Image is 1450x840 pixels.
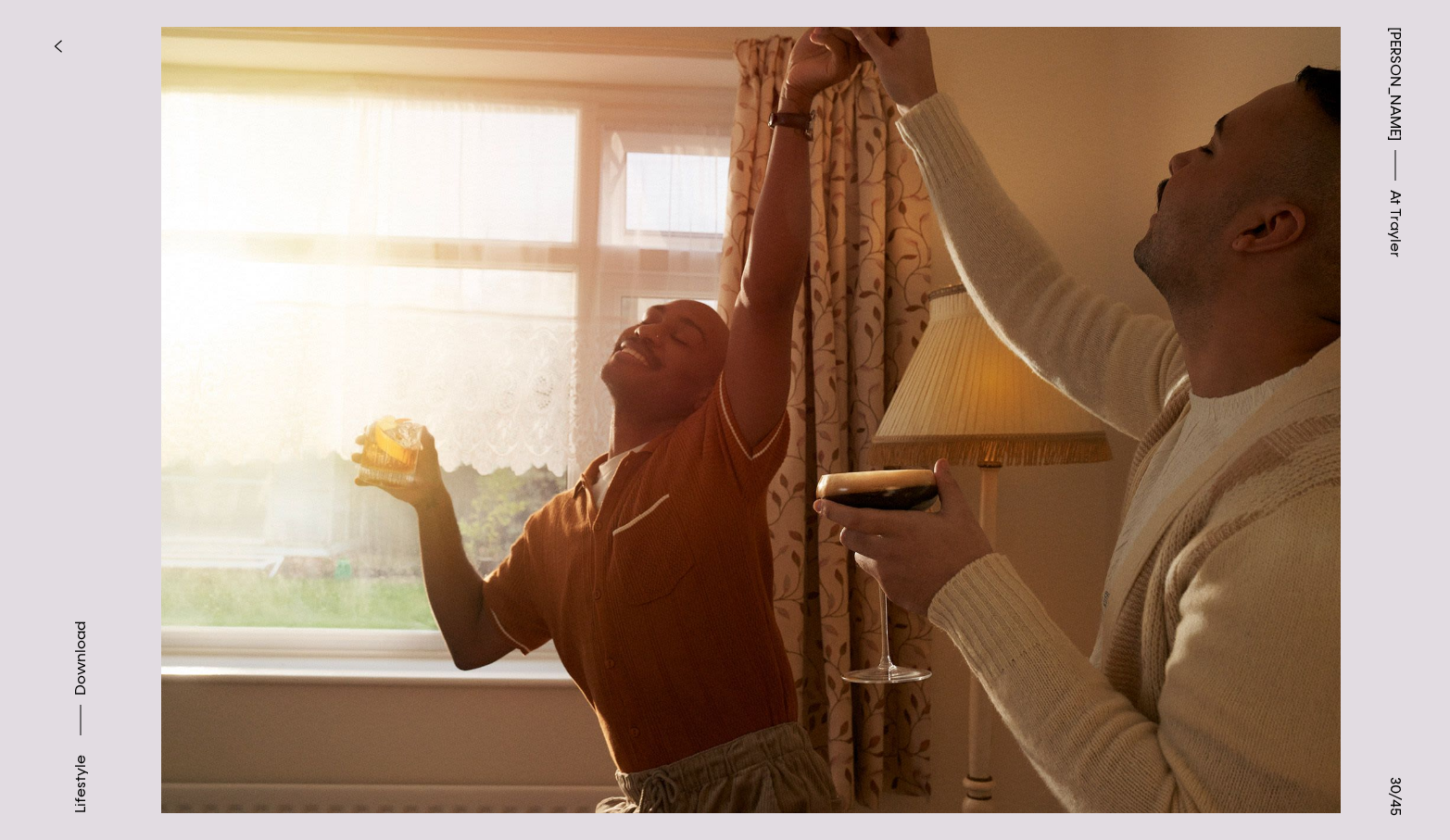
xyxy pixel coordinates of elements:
span: Download [71,621,90,696]
span: At Trayler [1384,190,1406,257]
a: [PERSON_NAME] [1384,27,1406,141]
button: Download asset [69,621,92,745]
div: Lifestyle [69,755,92,813]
